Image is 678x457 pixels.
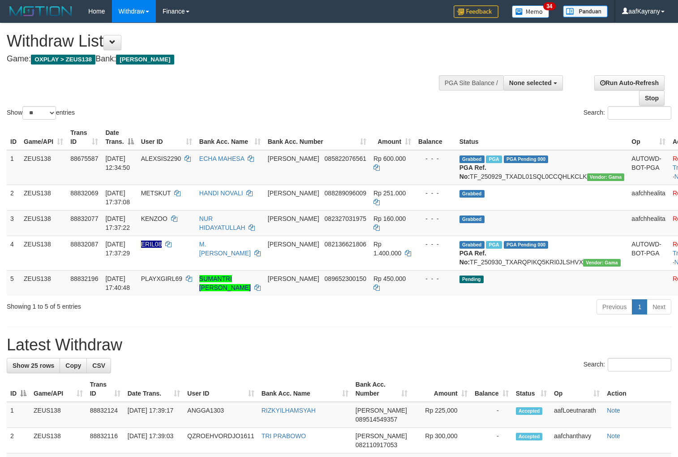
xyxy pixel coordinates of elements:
[512,5,549,18] img: Button%20Memo.svg
[70,155,98,162] span: 88675587
[459,155,485,163] span: Grabbed
[30,376,86,402] th: Game/API: activate to sort column ascending
[373,155,406,162] span: Rp 600.000
[70,241,98,248] span: 88832087
[587,173,625,181] span: Vendor URL: https://trx31.1velocity.biz
[325,215,366,222] span: Copy 082327031975 to clipboard
[199,241,251,257] a: M. [PERSON_NAME]
[596,299,632,315] a: Previous
[105,155,130,171] span: [DATE] 12:34:50
[415,125,456,150] th: Balance
[411,428,471,453] td: Rp 300,000
[456,236,628,270] td: TF_250930_TXARQPIKQ5KRI0JLSHVX
[268,190,319,197] span: [PERSON_NAME]
[184,376,257,402] th: User ID: activate to sort column ascending
[7,358,60,373] a: Show 25 rows
[356,416,397,423] span: Copy 089514549357 to clipboard
[486,155,502,163] span: Marked by aafpengsreynich
[628,185,669,210] td: aafchhealita
[373,241,401,257] span: Rp 1.400.000
[86,358,111,373] a: CSV
[264,125,370,150] th: Bank Acc. Number: activate to sort column ascending
[65,362,81,369] span: Copy
[22,106,56,120] select: Showentries
[370,125,415,150] th: Amount: activate to sort column ascending
[262,407,316,414] a: RIZKYILHAMSYAH
[199,275,251,291] a: SUMANTRI [PERSON_NAME]
[459,241,485,249] span: Grabbed
[356,441,397,448] span: Copy 082110917053 to clipboard
[7,185,20,210] td: 2
[196,125,264,150] th: Bank Acc. Name: activate to sort column ascending
[608,106,671,120] input: Search:
[7,210,20,236] td: 3
[594,75,665,91] a: Run Auto-Refresh
[584,106,671,120] label: Search:
[86,376,124,402] th: Trans ID: activate to sort column ascending
[459,250,486,266] b: PGA Ref. No:
[512,376,550,402] th: Status: activate to sort column ascending
[563,5,608,17] img: panduan.png
[116,55,174,65] span: [PERSON_NAME]
[471,428,512,453] td: -
[70,275,98,282] span: 88832196
[504,241,549,249] span: PGA Pending
[20,125,67,150] th: Game/API: activate to sort column ascending
[92,362,105,369] span: CSV
[86,402,124,428] td: 88832124
[199,190,243,197] a: HANDI NOVALI
[373,215,406,222] span: Rp 160.000
[7,402,30,428] td: 1
[584,358,671,371] label: Search:
[603,376,671,402] th: Action
[7,32,443,50] h1: Withdraw List
[418,154,452,163] div: - - -
[471,376,512,402] th: Balance: activate to sort column ascending
[418,274,452,283] div: - - -
[20,236,67,270] td: ZEUS138
[628,125,669,150] th: Op: activate to sort column ascending
[20,150,67,185] td: ZEUS138
[325,155,366,162] span: Copy 085822076561 to clipboard
[628,150,669,185] td: AUTOWD-BOT-PGA
[7,376,30,402] th: ID: activate to sort column descending
[471,402,512,428] td: -
[7,125,20,150] th: ID
[411,376,471,402] th: Amount: activate to sort column ascending
[7,4,75,18] img: MOTION_logo.png
[373,275,406,282] span: Rp 450.000
[607,432,620,440] a: Note
[124,428,184,453] td: [DATE] 17:39:03
[418,214,452,223] div: - - -
[105,190,130,206] span: [DATE] 17:37:08
[550,428,603,453] td: aafchanthavy
[268,241,319,248] span: [PERSON_NAME]
[105,215,130,231] span: [DATE] 17:37:22
[632,299,647,315] a: 1
[268,215,319,222] span: [PERSON_NAME]
[504,155,549,163] span: PGA Pending
[124,402,184,428] td: [DATE] 17:39:17
[141,275,182,282] span: PLAYXGIRL69
[509,79,552,86] span: None selected
[325,190,366,197] span: Copy 088289096009 to clipboard
[454,5,498,18] img: Feedback.jpg
[516,407,543,415] span: Accepted
[325,241,366,248] span: Copy 082136621806 to clipboard
[459,164,486,180] b: PGA Ref. No:
[30,428,86,453] td: ZEUS138
[325,275,366,282] span: Copy 089652300150 to clipboard
[7,270,20,296] td: 5
[550,402,603,428] td: aafLoeutnarath
[137,125,196,150] th: User ID: activate to sort column ascending
[550,376,603,402] th: Op: activate to sort column ascending
[105,275,130,291] span: [DATE] 17:40:48
[411,402,471,428] td: Rp 225,000
[199,215,245,231] a: NUR HIDAYATULLAH
[268,155,319,162] span: [PERSON_NAME]
[486,241,502,249] span: Marked by aafpengsreynich
[20,210,67,236] td: ZEUS138
[60,358,87,373] a: Copy
[608,358,671,371] input: Search:
[7,55,443,64] h4: Game: Bank:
